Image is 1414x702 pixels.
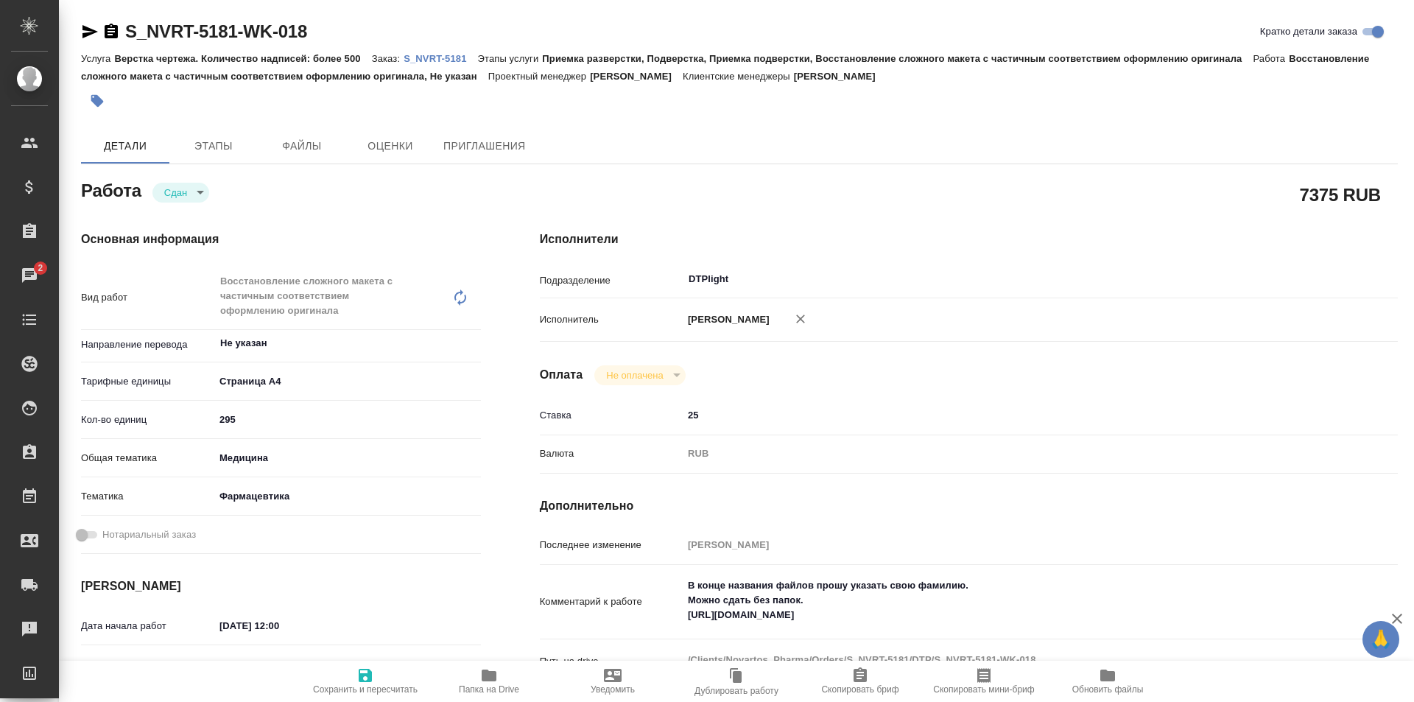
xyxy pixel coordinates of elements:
[81,619,214,633] p: Дата начала работ
[81,578,481,595] h4: [PERSON_NAME]
[313,684,418,695] span: Сохранить и пересчитать
[372,53,404,64] p: Заказ:
[355,137,426,155] span: Оценки
[214,409,481,430] input: ✎ Введи что-нибудь
[81,337,214,352] p: Направление перевода
[214,657,343,678] input: Пустое поле
[214,484,481,509] div: Фармацевтика
[473,342,476,345] button: Open
[267,137,337,155] span: Файлы
[125,21,307,41] a: S_NVRT-5181-WK-018
[81,231,481,248] h4: Основная информация
[540,538,683,552] p: Последнее изменение
[90,137,161,155] span: Детали
[694,686,778,696] span: Дублировать работу
[683,312,770,327] p: [PERSON_NAME]
[683,404,1326,426] input: ✎ Введи что-нибудь
[821,684,898,695] span: Скопировать бриф
[542,53,1253,64] p: Приемка разверстки, Подверстка, Приемка подверстки, Восстановление сложного макета с частичным со...
[784,303,817,335] button: Удалить исполнителя
[551,661,675,702] button: Уведомить
[540,312,683,327] p: Исполнитель
[404,52,477,64] a: S_NVRT-5181
[1300,182,1381,207] h2: 7375 RUB
[81,451,214,466] p: Общая тематика
[81,176,141,203] h2: Работа
[81,53,114,64] p: Услуга
[459,684,519,695] span: Папка на Drive
[81,413,214,427] p: Кол-во единиц
[214,369,481,394] div: Страница А4
[478,53,543,64] p: Этапы услуги
[683,441,1326,466] div: RUB
[590,71,683,82] p: [PERSON_NAME]
[591,684,635,695] span: Уведомить
[1362,621,1399,658] button: 🙏
[798,661,922,702] button: Скопировать бриф
[540,231,1398,248] h4: Исполнители
[540,408,683,423] p: Ставка
[540,594,683,609] p: Комментарий к работе
[102,23,120,41] button: Скопировать ссылку
[178,137,249,155] span: Этапы
[540,273,683,288] p: Подразделение
[81,23,99,41] button: Скопировать ссылку для ЯМессенджера
[1253,53,1289,64] p: Работа
[540,497,1398,515] h4: Дополнительно
[540,654,683,669] p: Путь на drive
[933,684,1034,695] span: Скопировать мини-бриф
[1046,661,1169,702] button: Обновить файлы
[1368,624,1393,655] span: 🙏
[443,137,526,155] span: Приглашения
[683,573,1326,628] textarea: В конце названия файлов прошу указать свою фамилию. Можно сдать без папок. [URL][DOMAIN_NAME]
[404,53,477,64] p: S_NVRT-5181
[4,257,55,294] a: 2
[602,369,667,382] button: Не оплачена
[214,615,343,636] input: ✎ Введи что-нибудь
[1072,684,1144,695] span: Обновить файлы
[81,290,214,305] p: Вид работ
[303,661,427,702] button: Сохранить и пересчитать
[1260,24,1357,39] span: Кратко детали заказа
[594,365,685,385] div: Сдан
[675,661,798,702] button: Дублировать работу
[683,71,794,82] p: Клиентские менеджеры
[81,85,113,117] button: Добавить тэг
[29,261,52,275] span: 2
[683,647,1326,673] textarea: /Clients/Novartos_Pharma/Orders/S_NVRT-5181/DTP/S_NVRT-5181-WK-018
[114,53,371,64] p: Верстка чертежа. Количество надписей: более 500
[683,534,1326,555] input: Пустое поле
[488,71,590,82] p: Проектный менеджер
[102,527,196,542] span: Нотариальный заказ
[152,183,209,203] div: Сдан
[81,374,214,389] p: Тарифные единицы
[214,446,481,471] div: Медицина
[81,489,214,504] p: Тематика
[160,186,191,199] button: Сдан
[540,446,683,461] p: Валюта
[794,71,887,82] p: [PERSON_NAME]
[922,661,1046,702] button: Скопировать мини-бриф
[427,661,551,702] button: Папка на Drive
[540,366,583,384] h4: Оплата
[1318,278,1321,281] button: Open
